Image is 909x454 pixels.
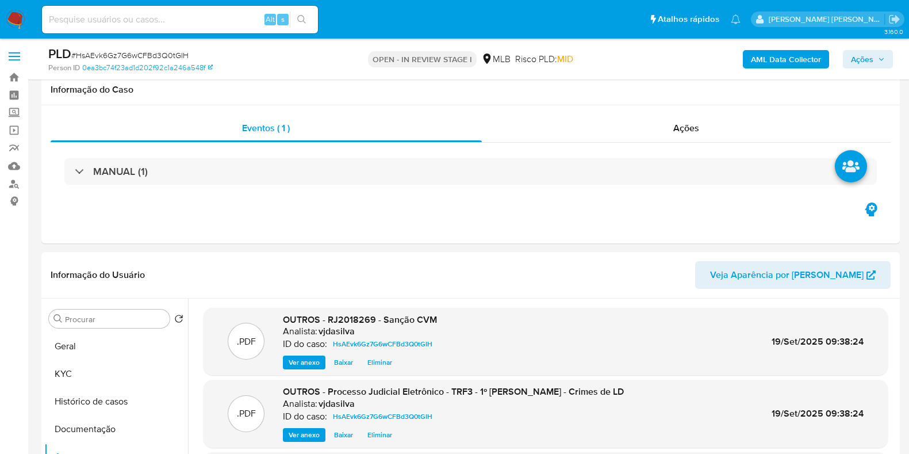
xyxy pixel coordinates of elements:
[266,14,275,25] span: Alt
[65,314,165,325] input: Procurar
[328,356,359,369] button: Baixar
[283,356,325,369] button: Ver anexo
[44,388,188,415] button: Histórico de casos
[328,337,437,351] a: HsAEvk6Gz7G6wCFBd3Q0tGIH
[843,50,893,68] button: Ações
[283,428,325,442] button: Ver anexo
[751,50,821,68] b: AML Data Collector
[333,337,432,351] span: HsAEvk6Gz7G6wCFBd3Q0tGIH
[481,53,511,66] div: MLB
[368,51,477,67] p: OPEN - IN REVIEW STAGE I
[48,44,71,63] b: PLD
[328,410,437,424] a: HsAEvk6Gz7G6wCFBd3Q0tGIH
[283,313,437,326] span: OUTROS - RJ2018269 - Sanção CVM
[283,411,327,422] p: ID do caso:
[289,429,320,441] span: Ver anexo
[237,335,256,348] p: .PDF
[71,49,189,61] span: # HsAEvk6Gz7G6wCFBd3Q0tGIH
[42,12,318,27] input: Pesquise usuários ou casos...
[333,410,432,424] span: HsAEvk6Gz7G6wCFBd3Q0tGIH
[772,335,864,348] span: 19/Set/2025 09:38:24
[283,398,317,410] p: Analista:
[51,269,145,281] h1: Informação do Usuário
[82,63,213,73] a: 0ea3bc74f23ad1d202f92c1a246a548f
[334,357,353,368] span: Baixar
[283,385,624,398] span: OUTROS - Processo Judicial Eletrônico - TRF3 - 1º [PERSON_NAME] - Crimes de LD
[658,13,719,25] span: Atalhos rápidos
[334,429,353,441] span: Baixar
[557,52,573,66] span: MID
[851,50,873,68] span: Ações
[710,261,864,289] span: Veja Aparência por [PERSON_NAME]
[769,14,885,25] p: viviane.jdasilva@mercadopago.com.br
[44,333,188,360] button: Geral
[362,428,398,442] button: Eliminar
[283,338,327,350] p: ID do caso:
[328,428,359,442] button: Baixar
[772,407,864,420] span: 19/Set/2025 09:38:24
[174,314,183,327] button: Retornar ao pedido padrão
[281,14,285,25] span: s
[289,357,320,368] span: Ver anexo
[367,357,392,368] span: Eliminar
[283,326,317,337] p: Analista:
[743,50,829,68] button: AML Data Collector
[695,261,891,289] button: Veja Aparência por [PERSON_NAME]
[673,121,699,135] span: Ações
[93,165,148,178] h3: MANUAL (1)
[319,398,355,410] h6: vjdasilva
[53,314,63,323] button: Procurar
[888,13,900,25] a: Sair
[44,360,188,388] button: KYC
[731,14,741,24] a: Notificações
[242,121,290,135] span: Eventos ( 1 )
[319,326,355,337] h6: vjdasilva
[64,158,877,185] div: MANUAL (1)
[367,429,392,441] span: Eliminar
[44,415,188,443] button: Documentação
[51,84,891,96] h1: Informação do Caso
[48,63,80,73] b: Person ID
[290,12,313,28] button: search-icon
[515,53,573,66] span: Risco PLD:
[237,407,256,420] p: .PDF
[362,356,398,369] button: Eliminar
